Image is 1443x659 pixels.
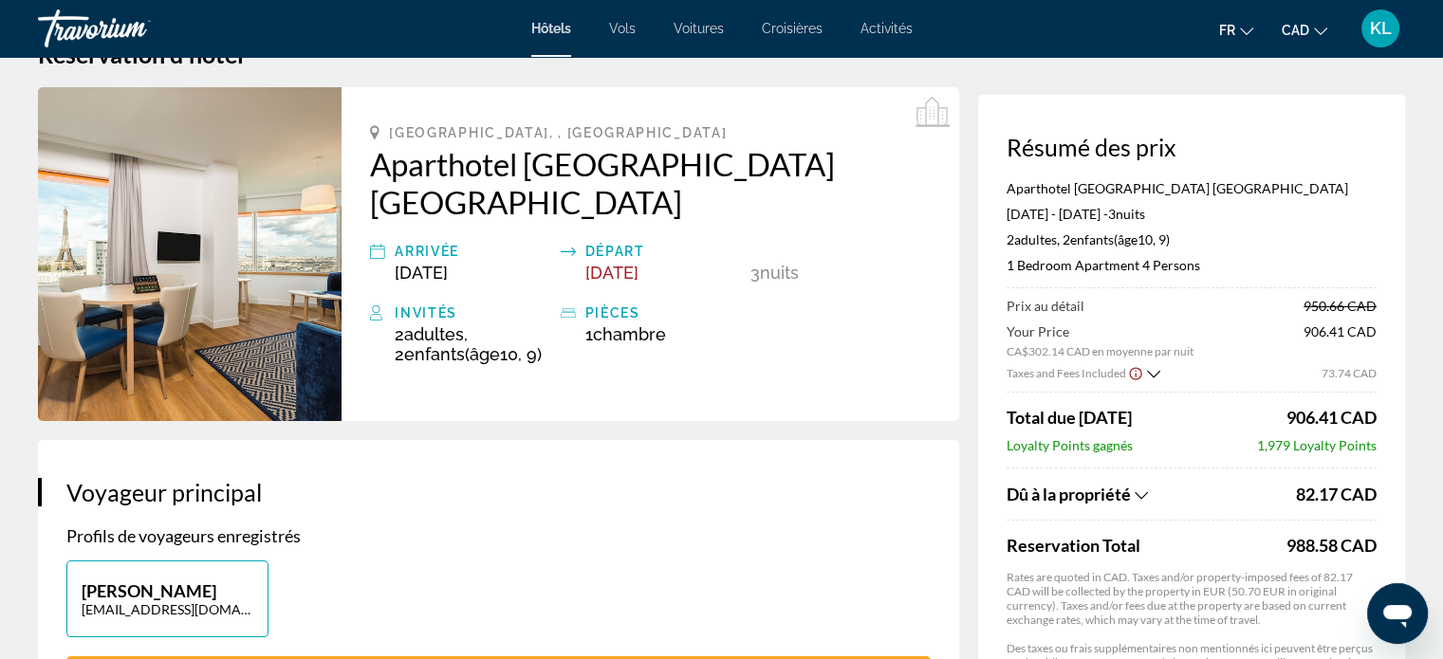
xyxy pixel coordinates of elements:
span: âge [470,344,500,364]
div: Arrivée [395,240,550,263]
a: Vols [609,21,636,36]
div: Départ [585,240,741,263]
span: fr [1219,23,1235,38]
p: [PERSON_NAME] [82,580,253,601]
a: Hôtels [531,21,571,36]
span: 1,979 Loyalty Points [1257,437,1377,453]
span: Adultes [404,324,464,344]
span: CA$302.14 CAD en moyenne par nuit [1007,344,1193,358]
span: nuits [760,263,799,283]
span: ( 10, 9) [1070,231,1170,247]
span: 1 [585,324,666,344]
div: 988.58 CAD [1286,535,1377,556]
span: Adultes [1014,231,1057,247]
a: Aparthotel [GEOGRAPHIC_DATA] [GEOGRAPHIC_DATA] [370,145,931,221]
span: Prix au détail [1007,298,1084,314]
a: Travorium [38,4,228,53]
span: 82.17 CAD [1296,484,1377,504]
p: Profils de voyageurs enregistrés [66,525,931,546]
span: [GEOGRAPHIC_DATA], , [GEOGRAPHIC_DATA] [389,125,727,140]
a: Croisières [762,21,823,36]
p: Aparthotel [GEOGRAPHIC_DATA] [GEOGRAPHIC_DATA] [1007,180,1377,196]
button: Change language [1219,16,1253,44]
a: Voitures [674,21,724,36]
button: [PERSON_NAME][EMAIL_ADDRESS][DOMAIN_NAME] [66,560,268,637]
iframe: Bouton de lancement de la fenêtre de messagerie [1367,583,1428,644]
div: Invités [395,302,550,324]
span: Your Price [1007,323,1193,339]
button: Show Taxes and Fees disclaimer [1128,364,1143,381]
span: 906.41 CAD [1304,323,1377,358]
span: , 2 [1057,231,1170,247]
span: 73.74 CAD [1322,366,1377,380]
span: 3 [1108,206,1116,222]
span: Total due [DATE] [1007,407,1132,428]
span: [DATE] [585,263,638,283]
p: [EMAIL_ADDRESS][DOMAIN_NAME] [82,601,253,617]
a: Activités [860,21,913,36]
p: 1 Bedroom Apartment 4 Persons [1007,257,1377,273]
span: ( 10, 9) [404,344,542,364]
span: âge [1118,231,1138,247]
span: , 2 [395,324,542,364]
span: CAD [1282,23,1309,38]
span: Loyalty Points gagnés [1007,437,1133,453]
span: nuits [1116,206,1145,222]
p: [DATE] - [DATE] - [1007,206,1377,222]
button: Show Taxes and Fees breakdown [1007,483,1291,505]
span: Chambre [593,324,666,344]
h3: Voyageur principal [66,478,931,506]
span: 2 [395,324,464,344]
span: KL [1370,19,1392,38]
span: 950.66 CAD [1304,298,1377,314]
span: Enfants [404,344,465,364]
span: 2 [1007,231,1057,247]
span: 906.41 CAD [1286,407,1377,428]
span: Dû à la propriété [1007,484,1131,504]
button: User Menu [1356,9,1405,48]
button: Change currency [1282,16,1327,44]
button: Show Taxes and Fees breakdown [1007,363,1160,382]
span: 3 [750,263,760,283]
span: Reservation Total [1007,535,1282,556]
span: [DATE] [395,263,448,283]
p: Rates are quoted in CAD. Taxes and/or property-imposed fees of 82.17 CAD will be collected by the... [1007,570,1377,627]
span: Taxes and Fees Included [1007,366,1126,380]
span: Enfants [1070,231,1114,247]
h3: Résumé des prix [1007,133,1377,161]
div: pièces [585,302,741,324]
